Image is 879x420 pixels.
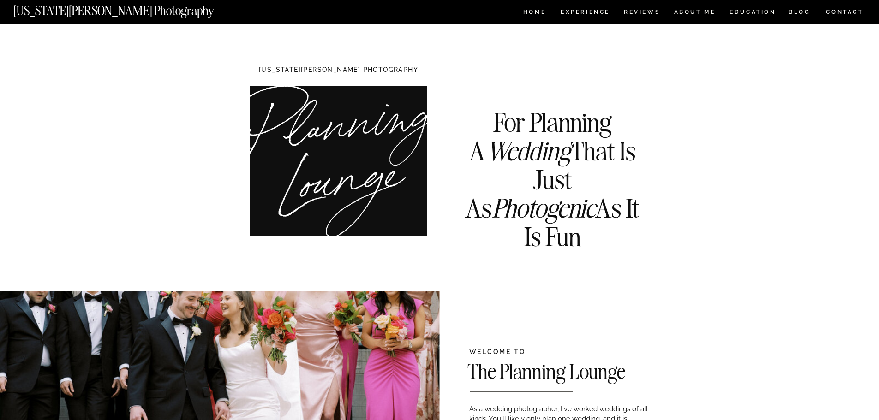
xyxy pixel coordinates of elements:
a: REVIEWS [624,9,658,17]
a: EDUCATION [729,9,777,17]
h2: The Planning Lounge [467,361,711,386]
a: ABOUT ME [674,9,716,17]
h1: Planning Lounge [239,99,443,202]
a: [US_STATE][PERSON_NAME] Photography [13,5,245,12]
h1: [US_STATE][PERSON_NAME] PHOTOGRAPHY [244,66,433,75]
h2: WELCOME TO [469,349,647,357]
a: BLOG [789,9,811,17]
a: HOME [521,9,548,17]
h3: For Planning A That Is Just As As It Is Fun [456,108,649,214]
i: Photogenic [492,192,595,225]
i: Wedding [485,135,570,167]
a: Experience [561,9,609,17]
a: CONTACT [825,7,864,17]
